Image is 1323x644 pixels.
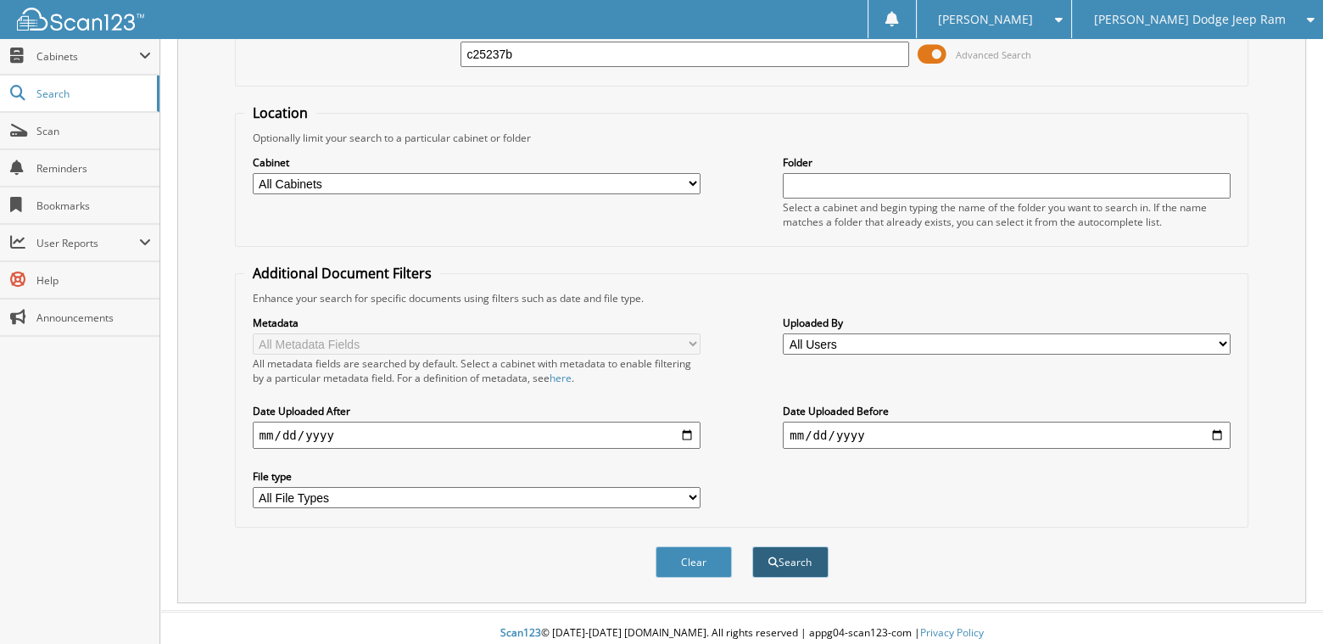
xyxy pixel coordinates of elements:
[783,404,1231,418] label: Date Uploaded Before
[253,356,701,385] div: All metadata fields are searched by default. Select a cabinet with metadata to enable filtering b...
[938,14,1033,25] span: [PERSON_NAME]
[783,200,1231,229] div: Select a cabinet and begin typing the name of the folder you want to search in. If the name match...
[36,161,151,176] span: Reminders
[36,87,148,101] span: Search
[36,49,139,64] span: Cabinets
[17,8,144,31] img: scan123-logo-white.svg
[783,422,1231,449] input: end
[253,469,701,484] label: File type
[956,48,1031,61] span: Advanced Search
[656,546,732,578] button: Clear
[244,131,1240,145] div: Optionally limit your search to a particular cabinet or folder
[36,311,151,325] span: Announcements
[752,546,829,578] button: Search
[1093,14,1285,25] span: [PERSON_NAME] Dodge Jeep Ram
[244,264,440,283] legend: Additional Document Filters
[783,155,1231,170] label: Folder
[253,422,701,449] input: start
[36,124,151,138] span: Scan
[783,316,1231,330] label: Uploaded By
[253,316,701,330] label: Metadata
[550,371,572,385] a: here
[253,155,701,170] label: Cabinet
[500,625,541,640] span: Scan123
[36,236,139,250] span: User Reports
[36,199,151,213] span: Bookmarks
[920,625,984,640] a: Privacy Policy
[36,273,151,288] span: Help
[244,104,316,122] legend: Location
[253,404,701,418] label: Date Uploaded After
[244,291,1240,305] div: Enhance your search for specific documents using filters such as date and file type.
[1238,563,1323,644] iframe: Chat Widget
